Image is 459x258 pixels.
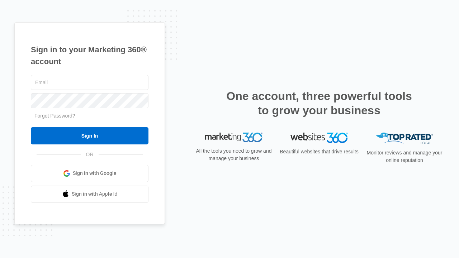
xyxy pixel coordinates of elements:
[376,133,433,144] img: Top Rated Local
[31,44,148,67] h1: Sign in to your Marketing 360® account
[224,89,414,118] h2: One account, three powerful tools to grow your business
[290,133,348,143] img: Websites 360
[31,165,148,182] a: Sign in with Google
[72,190,118,198] span: Sign in with Apple Id
[31,127,148,144] input: Sign In
[73,169,117,177] span: Sign in with Google
[194,147,274,162] p: All the tools you need to grow and manage your business
[31,186,148,203] a: Sign in with Apple Id
[279,148,359,156] p: Beautiful websites that drive results
[31,75,148,90] input: Email
[81,151,99,158] span: OR
[34,113,75,119] a: Forgot Password?
[205,133,262,143] img: Marketing 360
[364,149,445,164] p: Monitor reviews and manage your online reputation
